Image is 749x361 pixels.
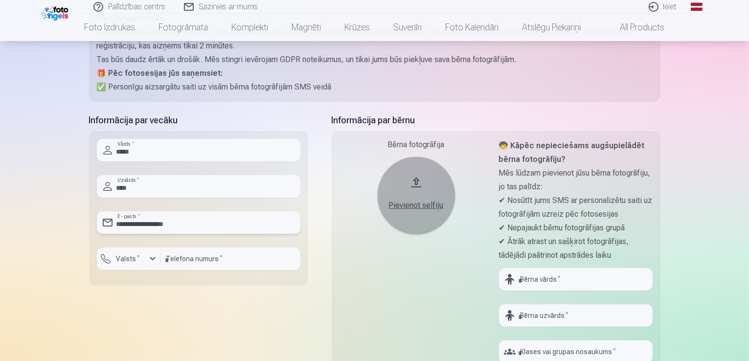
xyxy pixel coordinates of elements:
[113,254,144,264] label: Valsts
[332,113,660,127] h5: Informācija par bērnu
[97,53,653,67] p: Tas būs daudz ērtāk un drošāk. Mēs stingri ievērojam GDPR noteikumus, un tikai jums būs piekļuve ...
[377,157,455,235] button: Pievienot selfiju
[89,113,308,127] h5: Informācija par vecāku
[97,248,160,270] button: Valsts*
[41,4,71,21] img: /fa1
[434,14,511,41] a: Foto kalendāri
[340,139,493,151] div: Bērna fotogrāfija
[382,14,434,41] a: Suvenīri
[499,141,645,164] strong: 🧒 Kāpēc nepieciešams augšupielādēt bērna fotogrāfiju?
[499,194,653,221] p: ✔ Nosūtīt jums SMS ar personalizētu saiti uz fotogrāfijām uzreiz pēc fotosesijas
[511,14,593,41] a: Atslēgu piekariņi
[593,14,677,41] a: All products
[220,14,280,41] a: Komplekti
[73,14,147,41] a: Foto izdrukas
[499,221,653,235] p: ✔ Nepajaukt bērnu fotogrāfijas grupā
[147,14,220,41] a: Fotogrāmata
[97,80,653,94] p: ✅ Personīgu aizsargātu saiti uz visām bērna fotogrāfijām SMS veidā
[499,166,653,194] p: Mēs lūdzam pievienot jūsu bērna fotogrāfiju, jo tas palīdz:
[97,68,223,78] strong: 🎁 Pēc fotosesijas jūs saņemsiet:
[333,14,382,41] a: Krūzes
[387,200,446,211] div: Pievienot selfiju
[280,14,333,41] a: Magnēti
[499,235,653,262] p: ✔ Ātrāk atrast un sašķirot fotogrāfijas, tādējādi paātrinot apstrādes laiku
